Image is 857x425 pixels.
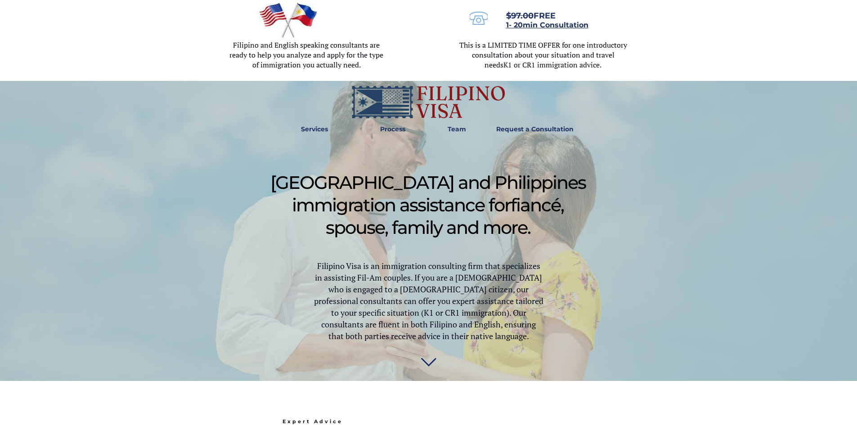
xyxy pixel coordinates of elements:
[283,418,343,425] span: Expert Advice
[442,119,472,140] a: Team
[301,125,328,133] strong: Services
[506,11,556,21] span: FREE
[448,125,466,133] strong: Team
[506,22,588,29] a: 1- 20min Consultation
[511,194,561,216] span: fiancé
[380,125,405,133] strong: Process
[496,125,574,133] strong: Request a Consultation
[506,21,588,29] span: 1- 20min Consultation
[314,260,543,341] span: Filipino Visa is an immigration consulting firm that specializes in assisting Fil-Am couples. If ...
[270,171,586,238] span: [GEOGRAPHIC_DATA] and Philippines immigration assistance for , spouse, family and more.
[376,119,410,140] a: Process
[229,40,383,70] span: Filipino and English speaking consultants are ready to help you analyze and apply for the type of...
[492,119,578,140] a: Request a Consultation
[503,60,601,70] span: K1 or CR1 immigration advice.
[459,40,627,70] span: This is a LIMITED TIME OFFER for one introductory consultation about your situation and travel needs
[506,11,534,21] s: $97.00
[295,119,334,140] a: Services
